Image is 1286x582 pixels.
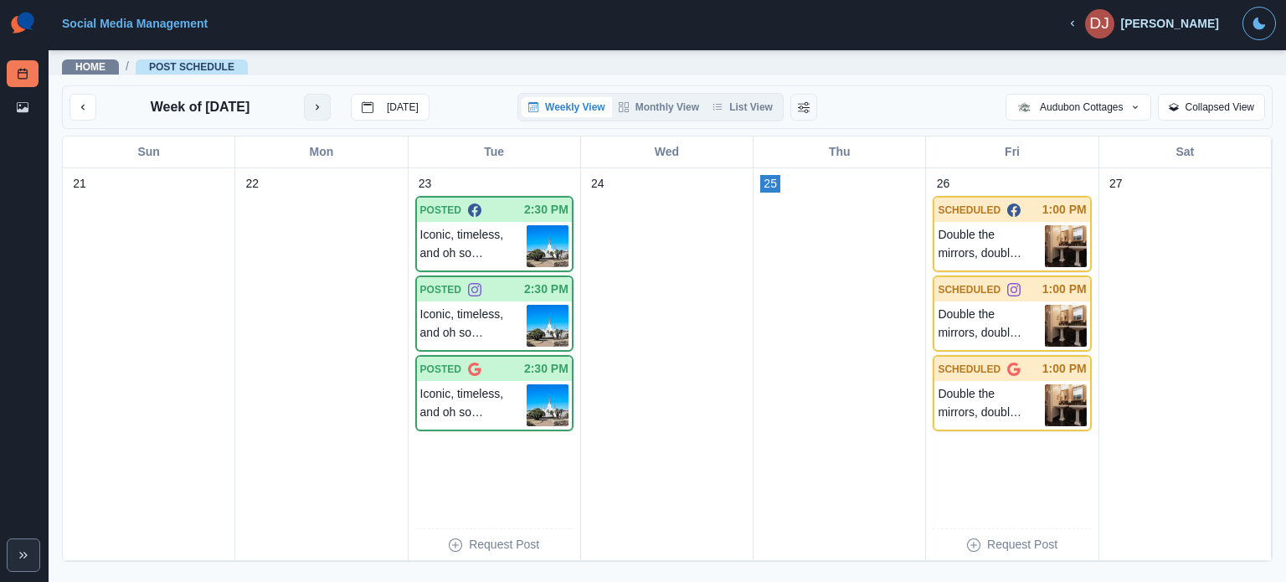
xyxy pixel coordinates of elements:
[420,203,461,218] p: POSTED
[522,97,612,117] button: Weekly View
[1053,7,1232,40] button: [PERSON_NAME]
[63,136,235,167] div: Sun
[754,136,926,167] div: Thu
[938,362,1001,377] p: SCHEDULED
[612,97,706,117] button: Monthly View
[409,136,581,167] div: Tue
[420,282,461,297] p: POSTED
[304,94,331,121] button: next month
[1158,94,1266,121] button: Collapsed View
[938,225,1044,267] p: Double the mirrors, double the comfort. A boutique touch that makes your stay even more relaxing....
[1006,94,1150,121] button: Audubon Cottages
[524,281,568,298] p: 2:30 PM
[1045,384,1087,426] img: zc1rydbmmebzv6utwgfr
[926,136,1098,167] div: Fri
[387,101,419,113] p: [DATE]
[1042,360,1087,378] p: 1:00 PM
[1242,7,1276,40] button: Toggle Mode
[581,136,754,167] div: Wed
[1099,136,1272,167] div: Sat
[527,225,568,267] img: ofcbzpqhvckjzbrxfvu1
[790,94,817,121] button: Change View Order
[7,94,39,121] a: Media Library
[62,58,248,75] nav: breadcrumb
[524,201,568,219] p: 2:30 PM
[938,282,1001,297] p: SCHEDULED
[938,384,1044,426] p: Double the mirrors, double the comfort. A boutique touch that makes your stay even more relaxing. 🛁
[469,536,539,554] p: Request Post
[75,61,105,73] a: Home
[1042,281,1087,298] p: 1:00 PM
[351,94,430,121] button: go to today
[62,17,208,30] a: Social Media Management
[987,536,1057,554] p: Request Post
[245,175,259,193] p: 22
[706,97,779,117] button: List View
[937,175,950,193] p: 26
[73,175,86,193] p: 21
[1016,99,1033,116] img: 174711812592111
[527,305,568,347] img: ofcbzpqhvckjzbrxfvu1
[420,225,527,267] p: Iconic, timeless, and oh so [GEOGRAPHIC_DATA]. [PERSON_NAME][GEOGRAPHIC_DATA] is waiting for you. 🌿
[420,362,461,377] p: POSTED
[149,61,234,73] a: Post Schedule
[235,136,408,167] div: Mon
[1121,17,1219,31] div: [PERSON_NAME]
[7,60,39,87] a: Post Schedule
[419,175,432,193] p: 23
[126,58,129,75] span: /
[524,360,568,378] p: 2:30 PM
[69,94,96,121] button: previous month
[420,384,527,426] p: Iconic, timeless, and oh so [GEOGRAPHIC_DATA]. [PERSON_NAME][GEOGRAPHIC_DATA] is waiting for you. 🌿
[1089,3,1109,44] div: Dana Jacob
[938,305,1044,347] p: Double the mirrors, double the comfort. A boutique touch that makes your stay even more relaxing....
[591,175,604,193] p: 24
[1045,225,1087,267] img: zc1rydbmmebzv6utwgfr
[151,97,250,117] p: Week of [DATE]
[1045,305,1087,347] img: zc1rydbmmebzv6utwgfr
[420,305,527,347] p: Iconic, timeless, and oh so [GEOGRAPHIC_DATA]. [PERSON_NAME][GEOGRAPHIC_DATA] is waiting for you. 🌿
[764,175,777,193] p: 25
[938,203,1001,218] p: SCHEDULED
[527,384,568,426] img: ofcbzpqhvckjzbrxfvu1
[7,538,40,572] button: Expand
[1109,175,1123,193] p: 27
[1042,201,1087,219] p: 1:00 PM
